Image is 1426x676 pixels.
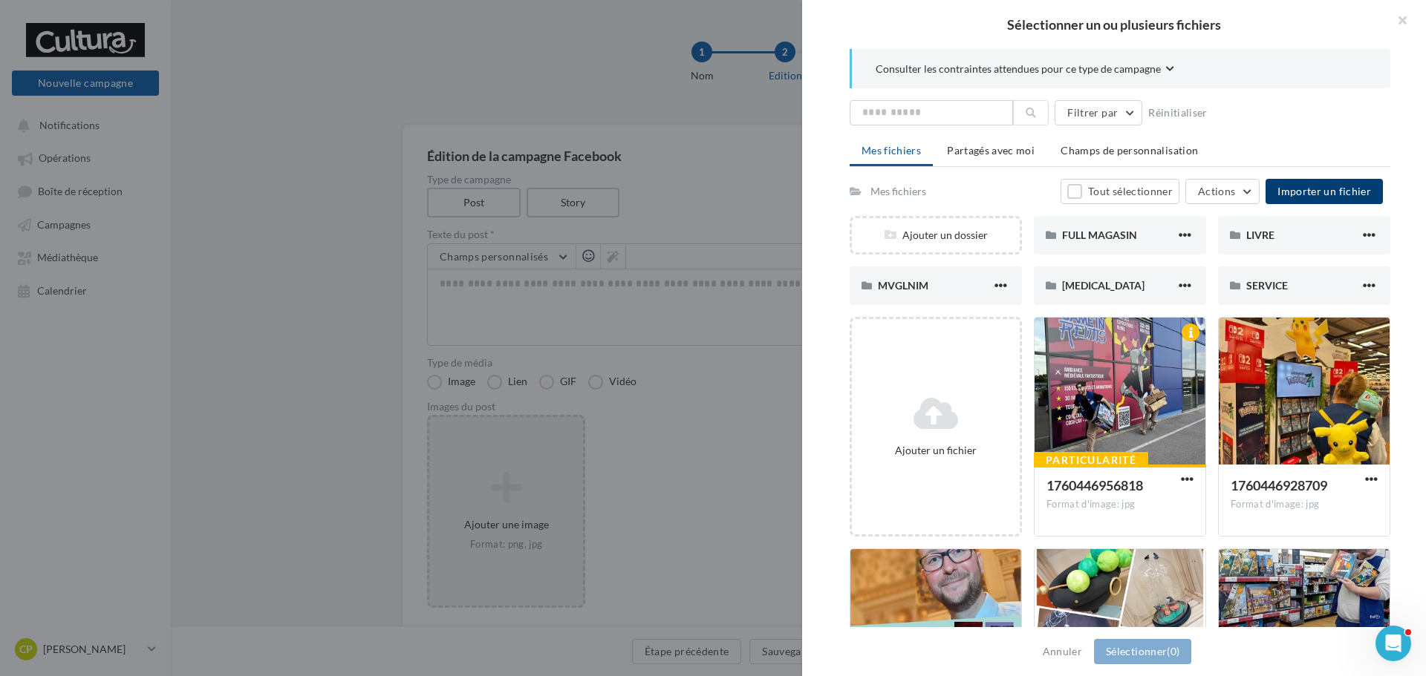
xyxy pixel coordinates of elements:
[1062,229,1137,241] span: FULL MAGASIN
[1246,229,1274,241] span: LIVRE
[1046,498,1194,511] div: Format d'image: jpg
[1094,639,1191,664] button: Sélectionner(0)
[1061,144,1198,157] span: Champs de personnalisation
[1198,185,1235,197] span: Actions
[876,61,1174,79] button: Consulter les contraintes attendues pour ce type de campagne
[1062,279,1145,292] span: [MEDICAL_DATA]
[1142,104,1214,122] button: Réinitialiser
[1055,100,1142,125] button: Filtrer par
[862,144,921,157] span: Mes fichiers
[1231,498,1378,511] div: Format d'image: jpg
[1231,477,1327,493] span: 1760446928709
[1037,643,1088,660] button: Annuler
[1061,179,1179,204] button: Tout sélectionner
[1034,452,1148,468] div: Particularité
[1046,477,1143,493] span: 1760446956818
[1266,179,1383,204] button: Importer un fichier
[1375,626,1411,661] iframe: Intercom live chat
[826,18,1402,31] h2: Sélectionner un ou plusieurs fichiers
[858,443,1014,458] div: Ajouter un fichier
[1167,645,1179,657] span: (0)
[870,184,926,199] div: Mes fichiers
[1277,185,1371,197] span: Importer un fichier
[1185,179,1260,204] button: Actions
[1246,279,1288,292] span: SERVICE
[878,279,928,292] span: MVGLNIM
[876,62,1161,76] span: Consulter les contraintes attendues pour ce type de campagne
[947,144,1035,157] span: Partagés avec moi
[852,228,1020,243] div: Ajouter un dossier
